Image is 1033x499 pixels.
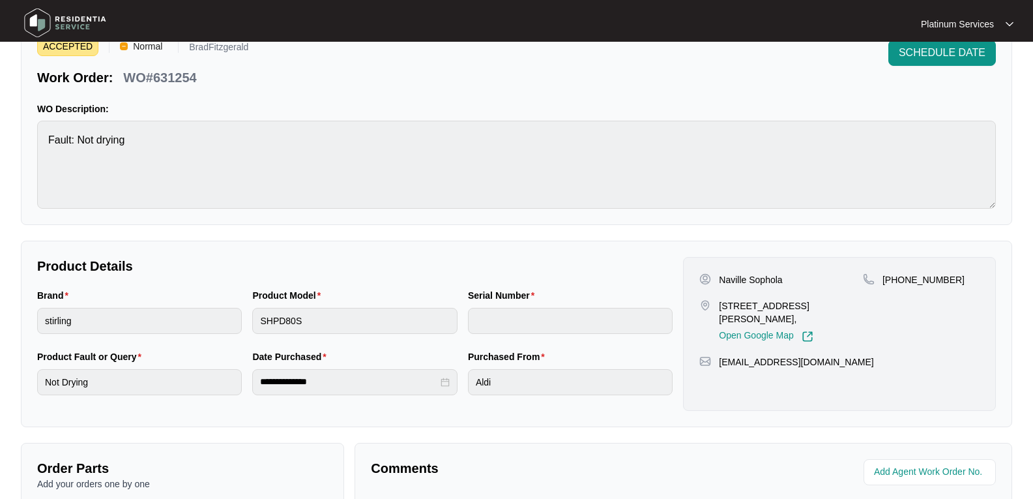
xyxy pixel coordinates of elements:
p: Platinum Services [921,18,994,31]
p: BradFitzgerald [189,42,248,56]
span: SCHEDULE DATE [899,45,985,61]
p: Add your orders one by one [37,477,328,491]
img: residentia service logo [20,3,111,42]
input: Purchased From [468,369,673,395]
img: map-pin [863,273,875,285]
input: Date Purchased [260,375,437,389]
img: dropdown arrow [1006,21,1013,27]
img: map-pin [699,299,711,311]
label: Product Model [252,289,326,302]
input: Serial Number [468,308,673,334]
img: map-pin [699,355,711,367]
p: [STREET_ADDRESS][PERSON_NAME], [719,299,863,325]
input: Add Agent Work Order No. [874,464,988,480]
label: Serial Number [468,289,540,302]
input: Product Fault or Query [37,369,242,395]
p: [PHONE_NUMBER] [882,273,965,286]
p: Work Order: [37,68,113,87]
span: ACCEPTED [37,37,98,56]
label: Brand [37,289,74,302]
button: SCHEDULE DATE [888,40,996,66]
p: [EMAIL_ADDRESS][DOMAIN_NAME] [719,355,873,369]
img: user-pin [699,273,711,285]
span: Normal [128,37,167,56]
input: Product Model [252,308,457,334]
p: Product Details [37,257,673,275]
input: Brand [37,308,242,334]
a: Open Google Map [719,331,813,342]
img: Link-External [802,331,813,342]
label: Product Fault or Query [37,350,147,363]
p: Order Parts [37,459,328,477]
label: Purchased From [468,350,550,363]
textarea: Fault: Not drying [37,121,996,209]
p: Naville Sophola [719,273,782,286]
p: WO#631254 [123,68,196,87]
p: Comments [371,459,674,477]
img: Vercel Logo [120,42,128,50]
p: WO Description: [37,102,996,115]
label: Date Purchased [252,350,331,363]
